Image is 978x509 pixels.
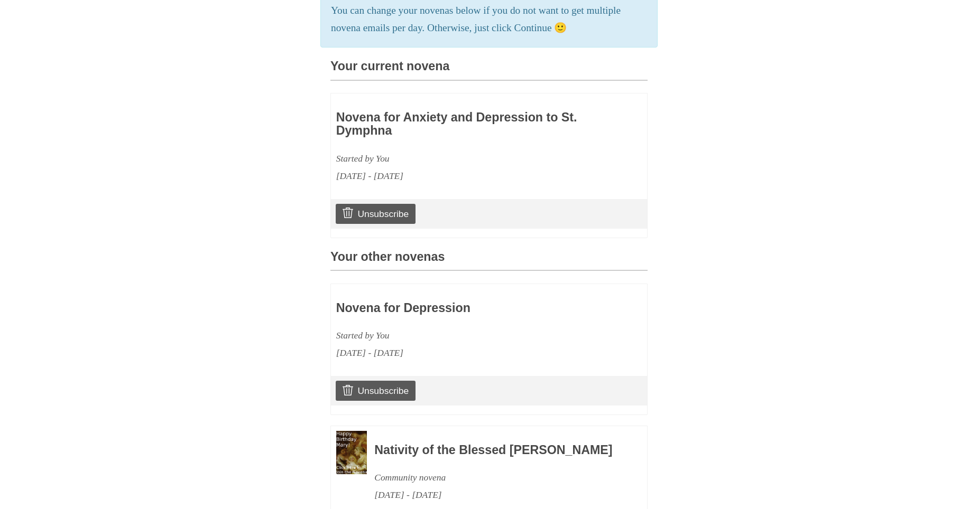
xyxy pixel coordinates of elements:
img: Novena image [336,431,367,474]
div: Started by You [336,150,580,167]
h3: Your current novena [330,60,648,80]
h3: Novena for Depression [336,301,580,315]
a: Unsubscribe [336,204,416,224]
p: You can change your novenas below if you do not want to get multiple novena emails per day. Other... [331,2,647,37]
h3: Nativity of the Blessed [PERSON_NAME] [374,444,619,457]
div: [DATE] - [DATE] [374,486,619,504]
div: Started by You [336,327,580,344]
div: Community novena [374,469,619,486]
div: [DATE] - [DATE] [336,167,580,185]
div: [DATE] - [DATE] [336,344,580,362]
a: Unsubscribe [336,381,416,401]
h3: Novena for Anxiety and Depression to St. Dymphna [336,111,580,138]
h3: Your other novenas [330,250,648,271]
